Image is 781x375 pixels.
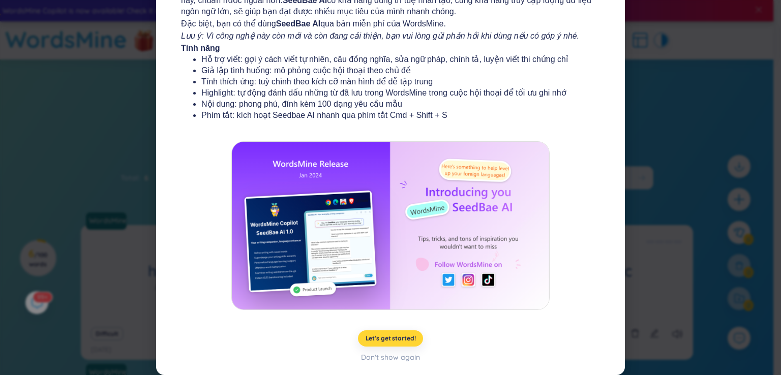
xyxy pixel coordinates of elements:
b: Tính năng [181,44,220,52]
div: Don't show again [361,352,420,363]
li: Highlight: tự động đánh dấu những từ đã lưu trong WordsMine trong cuộc hội thoại để tối ưu ghi nhớ [201,87,580,99]
li: Nội dung: phong phú, đính kèm 100 dạng yêu cầu mẫu [201,99,580,110]
span: Đặc biệt, bạn có thể dùng qua bản miễn phí của WordsMine. [181,18,600,29]
b: SeedBae AI [276,19,320,28]
li: Giả lập tình huống: mô phỏng cuộc hội thoại theo chủ đề [201,65,580,76]
li: Tính thích ứng: tuỳ chỉnh theo kích cỡ màn hình để dễ tập trung [201,76,580,87]
button: Let's get started! [358,330,424,347]
li: Phím tắt: kích hoạt Seedbae AI nhanh qua phím tắt Cmd + Shift + S [201,110,580,121]
span: Let's get started! [366,334,416,342]
li: Hỗ trợ viết: gợi ý cách viết tự nhiên, câu đồng nghĩa, sửa ngữ pháp, chính tả, luyện viết thi chứ... [201,54,580,65]
i: Lưu ý: Vì công nghệ này còn mới và còn đang cải thiện, bạn vui lòng gửi phản hồi khi dùng nếu có ... [181,32,579,40]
